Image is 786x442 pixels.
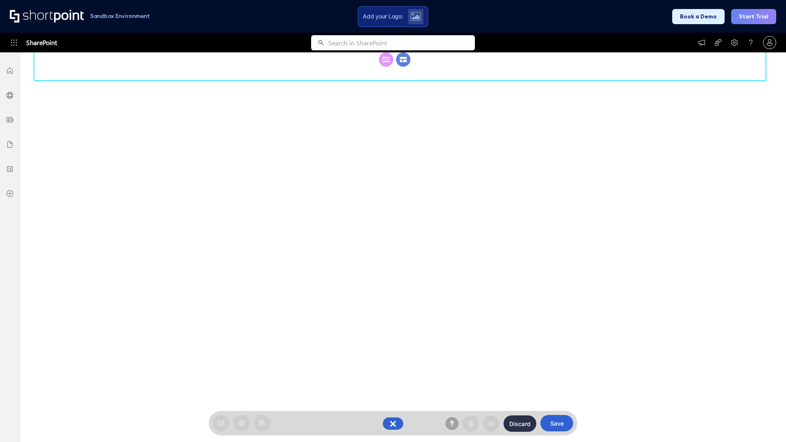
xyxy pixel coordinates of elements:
iframe: Chat Widget [745,403,786,442]
span: SharePoint [26,33,57,52]
h1: Sandbox Environment [90,14,150,18]
img: Upload logo [410,12,421,21]
button: Book a Demo [672,9,725,24]
button: Save [540,415,573,431]
button: Start Trial [731,9,776,24]
input: Search in SharePoint [328,35,475,50]
button: Discard [504,415,536,432]
span: Add your Logo: [363,13,403,20]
